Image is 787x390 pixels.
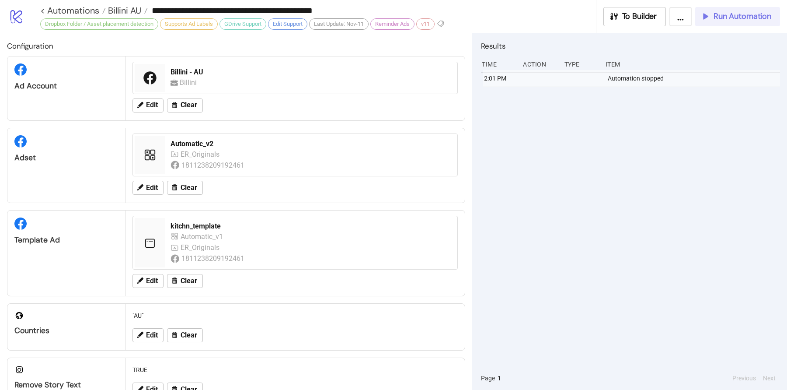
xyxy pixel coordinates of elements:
a: Billini AU [106,6,148,15]
span: Run Automation [714,11,771,21]
div: Remove Story Text [14,380,118,390]
button: Edit [132,181,164,195]
div: TRUE [129,362,461,378]
span: To Builder [622,11,657,21]
span: Edit [146,331,158,339]
button: Edit [132,328,164,342]
div: Automatic_v2 [171,139,452,149]
div: Action [522,56,557,73]
div: Item [605,56,780,73]
span: Billini AU [106,5,141,16]
div: Supports Ad Labels [160,18,218,30]
div: kitchn_template [171,221,445,231]
span: Clear [181,277,197,285]
button: Clear [167,328,203,342]
div: "AU" [129,307,461,324]
button: Edit [132,98,164,112]
button: ... [669,7,692,26]
div: Last Update: Nov-11 [309,18,369,30]
button: To Builder [603,7,666,26]
button: Run Automation [695,7,780,26]
span: Edit [146,277,158,285]
h2: Results [481,40,780,52]
span: Clear [181,101,197,109]
div: 2:01 PM [483,70,518,87]
div: ER_Originals [181,242,222,253]
div: Automation stopped [607,70,782,87]
div: Dropbox Folder / Asset placement detection [40,18,158,30]
div: Edit Support [268,18,307,30]
span: Clear [181,331,197,339]
div: Billini [180,77,200,88]
div: Template Ad [14,235,118,245]
button: Previous [730,373,759,383]
div: ER_Originals [181,149,222,160]
div: 1811238209192461 [181,253,246,264]
a: < Automations [40,6,106,15]
span: Edit [146,184,158,192]
div: Billini - AU [171,67,452,77]
button: Clear [167,181,203,195]
div: GDrive Support [219,18,266,30]
h2: Configuration [7,40,465,52]
button: 1 [495,373,504,383]
span: Clear [181,184,197,192]
div: Time [481,56,516,73]
button: Edit [132,274,164,288]
div: Countries [14,326,118,336]
div: v11 [416,18,435,30]
div: Type [564,56,599,73]
div: 1811238209192461 [181,160,246,171]
div: Reminder Ads [370,18,414,30]
button: Next [760,373,778,383]
div: Automatic_v1 [181,231,225,242]
button: Clear [167,274,203,288]
span: Page [481,373,495,383]
button: Clear [167,98,203,112]
span: Edit [146,101,158,109]
div: Ad Account [14,81,118,91]
div: Adset [14,153,118,163]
